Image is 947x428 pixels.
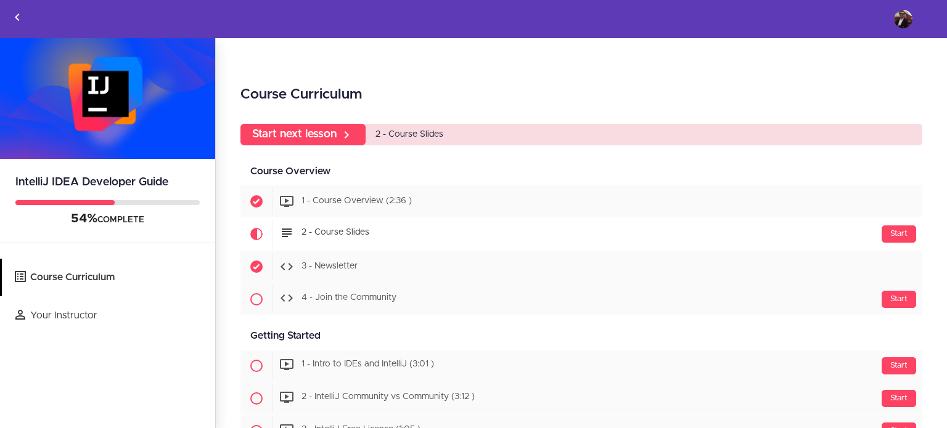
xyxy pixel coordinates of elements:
[240,84,922,105] h2: Course Curriculum
[240,283,922,315] a: Start 4 - Join the Community
[301,228,369,237] span: 2 - Course Slides
[301,360,434,369] span: 1 - Intro to IDEs and IntelliJ (3:01 )
[1,1,34,38] a: Back to courses
[882,390,916,407] div: Start
[240,322,922,350] div: Getting Started
[240,185,922,217] a: Completed item 1 - Course Overview (2:36 )
[882,225,916,243] div: Start
[240,185,273,217] span: Completed item
[240,251,273,283] span: Completed item
[301,294,396,302] span: 4 - Join the Community
[301,197,412,206] span: 1 - Course Overview (2:36 )
[301,393,475,402] span: 2 - IntelliJ Community vs Community (3:12 )
[2,297,215,334] a: Your Instructor
[240,218,922,250] a: Current item Start 2 - Course Slides
[301,262,358,271] span: 3 - Newsletter
[375,130,443,139] span: 2 - Course Slides
[15,211,200,227] div: COMPLETE
[2,259,215,296] a: Course Curriculum
[240,251,922,283] a: Completed item 3 - Newsletter
[10,10,25,25] svg: Back to courses
[894,10,912,28] img: franzlocarno@gmail.com
[882,357,916,374] div: Start
[882,291,916,308] div: Start
[240,350,922,382] a: Start 1 - Intro to IDEs and IntelliJ (3:01 )
[71,212,97,225] span: 54%
[240,124,366,145] a: Start next lesson
[240,158,922,185] div: Course Overview
[240,382,922,414] a: Start 2 - IntelliJ Community vs Community (3:12 )
[240,218,273,250] span: Current item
